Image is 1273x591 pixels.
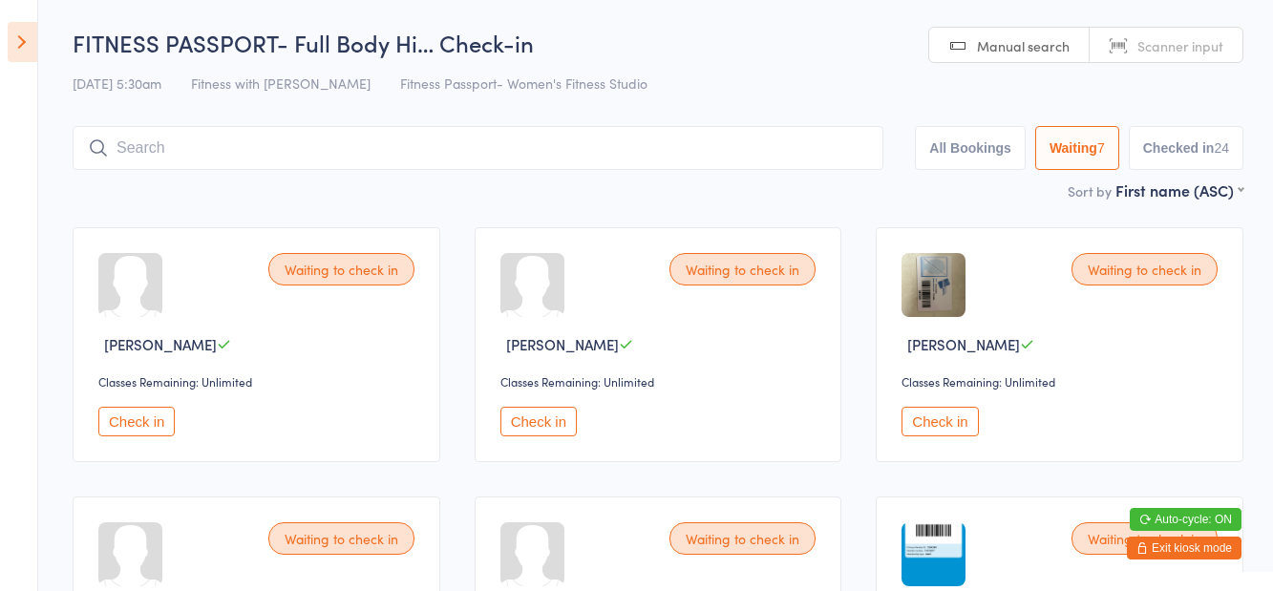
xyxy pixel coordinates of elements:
span: Fitness with [PERSON_NAME] [191,74,371,93]
input: Search [73,126,883,170]
span: Manual search [977,36,1070,55]
button: Auto-cycle: ON [1130,508,1241,531]
span: Scanner input [1137,36,1223,55]
div: Waiting to check in [669,253,816,285]
button: Waiting7 [1035,126,1119,170]
h2: FITNESS PASSPORT- Full Body Hi… Check-in [73,27,1243,58]
button: All Bookings [915,126,1026,170]
button: Exit kiosk mode [1127,537,1241,559]
label: Sort by [1068,181,1112,201]
img: image1759879271.png [902,522,965,586]
span: [DATE] 5:30am [73,74,161,93]
div: First name (ASC) [1115,179,1243,201]
div: 7 [1097,140,1105,156]
div: Waiting to check in [1071,522,1218,555]
button: Check in [902,407,978,436]
span: [PERSON_NAME] [506,334,619,354]
span: [PERSON_NAME] [907,334,1020,354]
div: Waiting to check in [1071,253,1218,285]
img: image1692733556.png [902,253,965,317]
div: Waiting to check in [268,253,414,285]
button: Check in [98,407,175,436]
div: 24 [1214,140,1229,156]
div: Waiting to check in [268,522,414,555]
div: Waiting to check in [669,522,816,555]
div: Classes Remaining: Unlimited [500,373,822,390]
button: Checked in24 [1129,126,1243,170]
div: Classes Remaining: Unlimited [98,373,420,390]
span: Fitness Passport- Women's Fitness Studio [400,74,647,93]
button: Check in [500,407,577,436]
div: Classes Remaining: Unlimited [902,373,1223,390]
span: [PERSON_NAME] [104,334,217,354]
